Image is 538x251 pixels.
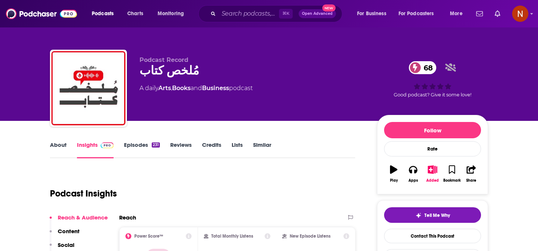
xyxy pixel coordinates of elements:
span: Monitoring [158,9,184,19]
button: Content [50,228,80,241]
a: Lists [232,141,243,158]
a: About [50,141,67,158]
h2: Power Score™ [134,234,163,239]
div: 68Good podcast? Give it some love! [377,56,488,102]
img: User Profile [512,6,528,22]
button: Apps [403,161,423,187]
img: Podchaser Pro [101,142,114,148]
a: Reviews [170,141,192,158]
h2: Reach [119,214,136,221]
h2: Total Monthly Listens [211,234,253,239]
div: Search podcasts, credits, & more... [205,5,349,22]
button: Play [384,161,403,187]
img: مُلخص كتاب [51,51,125,125]
div: Apps [408,178,418,183]
p: Content [58,228,80,235]
div: Play [390,178,398,183]
span: ⌘ K [279,9,293,19]
span: Podcast Record [139,56,188,63]
span: More [450,9,463,19]
a: Similar [253,141,271,158]
a: Books [172,85,191,92]
button: Open AdvancedNew [299,9,336,18]
a: Show notifications dropdown [473,7,486,20]
p: Social [58,241,74,248]
button: Bookmark [442,161,461,187]
button: Show profile menu [512,6,528,22]
input: Search podcasts, credits, & more... [219,8,279,20]
button: tell me why sparkleTell Me Why [384,207,481,223]
button: open menu [87,8,123,20]
span: Logged in as AdelNBM [512,6,528,22]
span: Podcasts [92,9,114,19]
button: Reach & Audience [50,214,108,228]
span: and [191,85,202,92]
button: Follow [384,122,481,138]
span: Charts [127,9,143,19]
div: 231 [152,142,160,148]
span: 68 [416,61,437,74]
div: Bookmark [443,178,461,183]
a: Show notifications dropdown [492,7,503,20]
span: Good podcast? Give it some love! [394,92,471,98]
span: For Podcasters [399,9,434,19]
img: tell me why sparkle [416,212,421,218]
a: Charts [122,8,148,20]
span: , [171,85,172,92]
h2: New Episode Listens [290,234,330,239]
h1: Podcast Insights [50,188,117,199]
span: Tell Me Why [424,212,450,218]
div: Rate [384,141,481,156]
button: Share [462,161,481,187]
p: Reach & Audience [58,214,108,221]
a: Contact This Podcast [384,229,481,243]
a: Business [202,85,229,92]
span: Open Advanced [302,12,333,16]
div: Share [466,178,476,183]
a: InsightsPodchaser Pro [77,141,114,158]
div: A daily podcast [139,84,253,93]
a: 68 [409,61,437,74]
button: open menu [394,8,445,20]
div: Added [426,178,439,183]
button: open menu [352,8,396,20]
span: For Business [357,9,386,19]
button: open menu [152,8,194,20]
a: Episodes231 [124,141,160,158]
a: Arts [158,85,171,92]
span: New [322,4,336,11]
img: Podchaser - Follow, Share and Rate Podcasts [6,7,77,21]
button: Added [423,161,442,187]
a: Credits [202,141,221,158]
button: open menu [445,8,472,20]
